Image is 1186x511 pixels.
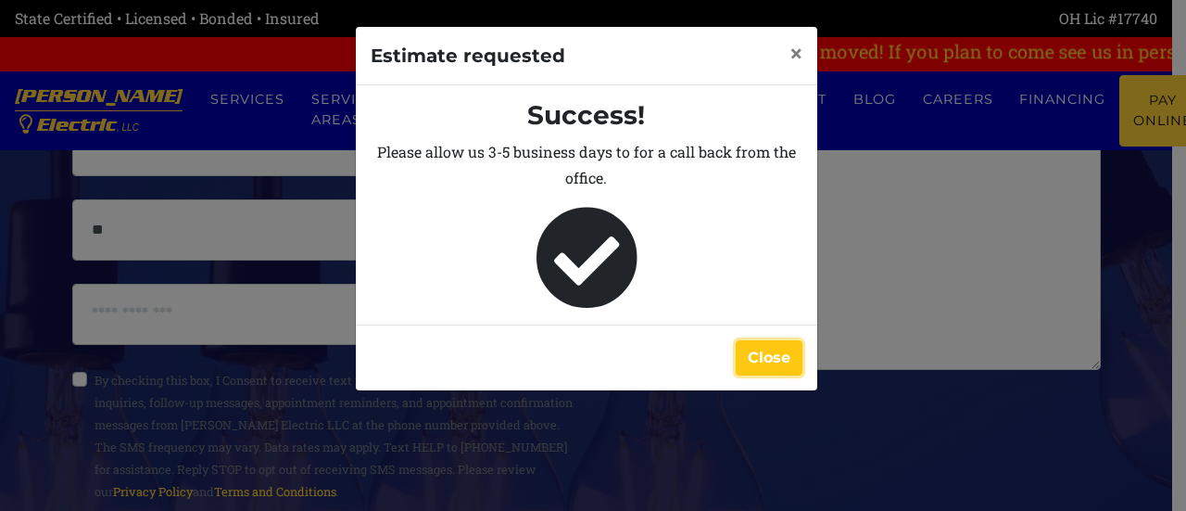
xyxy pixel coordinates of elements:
[371,139,802,191] p: Please allow us 3-5 business days to for a call back from the office.
[736,340,802,376] button: Close
[776,27,817,79] button: Close
[790,38,802,68] span: ×
[371,42,565,70] h5: Estimate requested
[371,100,802,132] h3: Success!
